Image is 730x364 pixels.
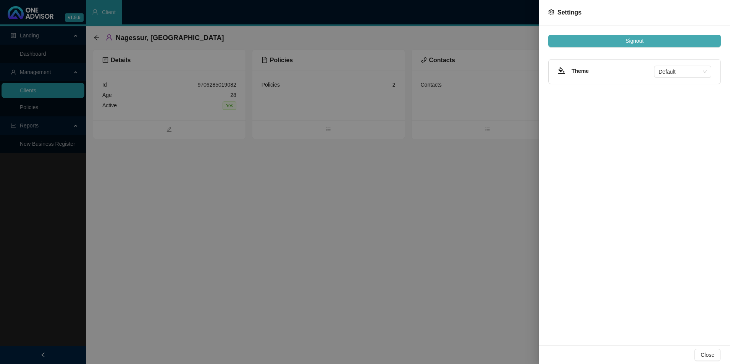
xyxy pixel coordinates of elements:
span: Close [701,351,714,359]
span: setting [548,9,554,15]
span: Signout [625,37,643,45]
button: Signout [548,35,721,47]
span: bg-colors [558,67,565,74]
h4: Theme [572,67,654,75]
button: Close [694,349,720,361]
span: Settings [557,9,581,16]
span: Default [659,66,707,77]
